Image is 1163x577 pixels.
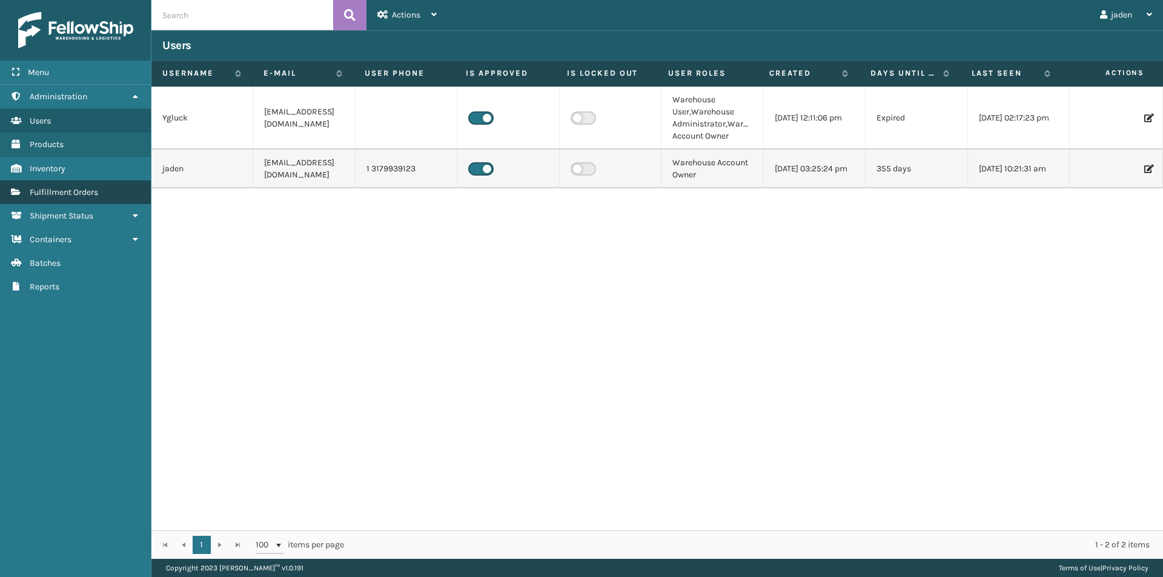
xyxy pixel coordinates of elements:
span: Fulfillment Orders [30,187,98,197]
span: Reports [30,282,59,292]
div: | [1059,559,1148,577]
td: [DATE] 10:21:31 am [968,150,1070,188]
p: Copyright 2023 [PERSON_NAME]™ v 1.0.191 [166,559,303,577]
label: E-mail [263,68,330,79]
span: items per page [256,536,344,554]
span: Actions [1065,63,1151,83]
span: Users [30,116,51,126]
td: [DATE] 12:11:06 pm [764,87,866,150]
label: Last Seen [972,68,1038,79]
span: Inventory [30,163,65,174]
span: Containers [30,234,71,245]
label: User phone [365,68,443,79]
td: Warehouse Account Owner [661,150,763,188]
span: Shipment Status [30,211,93,221]
div: 1 - 2 of 2 items [361,539,1150,551]
td: [EMAIL_ADDRESS][DOMAIN_NAME] [253,87,355,150]
i: Edit [1144,165,1151,173]
td: jaden [151,150,253,188]
span: Menu [28,67,49,77]
a: Privacy Policy [1102,564,1148,572]
td: [DATE] 02:17:23 pm [968,87,1070,150]
label: Is Approved [466,68,545,79]
label: Username [162,68,229,79]
span: Administration [30,91,87,102]
label: User Roles [668,68,747,79]
span: 100 [256,539,274,551]
td: [EMAIL_ADDRESS][DOMAIN_NAME] [253,150,355,188]
td: 355 days [866,150,967,188]
span: Batches [30,258,61,268]
span: Actions [392,10,420,20]
h3: Users [162,38,191,53]
td: Warehouse User,Warehouse Administrator,Warehouse Account Owner [661,87,763,150]
td: 1 3179939123 [356,150,457,188]
td: Ygluck [151,87,253,150]
span: Products [30,139,64,150]
a: Terms of Use [1059,564,1101,572]
a: 1 [193,536,211,554]
label: Created [769,68,836,79]
label: Days until password expires [870,68,937,79]
td: Expired [866,87,967,150]
label: Is Locked Out [567,68,646,79]
i: Edit [1144,114,1151,122]
img: logo [18,12,133,48]
td: [DATE] 03:25:24 pm [764,150,866,188]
